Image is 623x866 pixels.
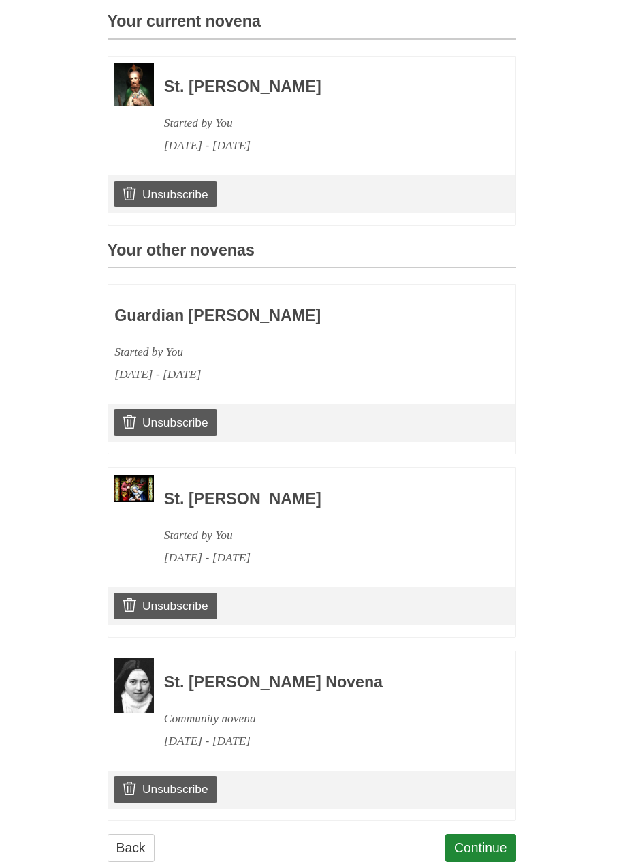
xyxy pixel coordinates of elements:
[164,730,479,752] div: [DATE] - [DATE]
[164,112,479,134] div: Started by You
[164,707,479,730] div: Community novena
[164,78,479,96] h3: St. [PERSON_NAME]
[164,134,479,157] div: [DATE] - [DATE]
[114,658,154,713] img: Novena image
[114,63,154,106] img: Novena image
[445,834,516,862] a: Continue
[164,524,479,546] div: Started by You
[108,13,516,40] h3: Your current novena
[114,475,154,502] img: Novena image
[164,674,479,692] h3: St. [PERSON_NAME] Novena
[108,834,155,862] a: Back
[164,491,479,508] h3: St. [PERSON_NAME]
[108,242,516,268] h3: Your other novenas
[114,593,217,619] a: Unsubscribe
[114,409,217,435] a: Unsubscribe
[114,363,429,386] div: [DATE] - [DATE]
[164,546,479,569] div: [DATE] - [DATE]
[114,307,429,325] h3: Guardian [PERSON_NAME]
[114,776,217,802] a: Unsubscribe
[114,181,217,207] a: Unsubscribe
[114,341,429,363] div: Started by You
